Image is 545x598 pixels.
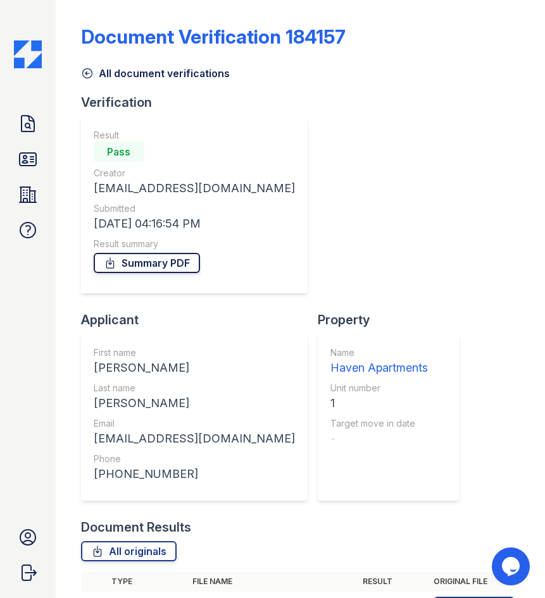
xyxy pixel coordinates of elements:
div: - [330,430,428,448]
div: [PHONE_NUMBER] [94,465,295,483]
div: [EMAIL_ADDRESS][DOMAIN_NAME] [94,430,295,448]
div: Document Results [81,518,191,536]
a: All document verifications [81,66,230,81]
div: Property [318,311,470,329]
div: Pass [94,142,144,162]
div: Phone [94,453,295,465]
div: Result summary [94,238,295,250]
div: Target move in date [330,417,428,430]
div: [PERSON_NAME] [94,359,295,377]
div: 1 [330,394,428,412]
th: Type [106,571,187,592]
div: [EMAIL_ADDRESS][DOMAIN_NAME] [94,180,295,197]
div: Applicant [81,311,318,329]
div: Submitted [94,202,295,215]
div: Creator [94,167,295,180]
div: Haven Apartments [330,359,428,377]
div: [DATE] 04:16:54 PM [94,215,295,233]
a: All originals [81,541,177,561]
div: Document Verification 184157 [81,25,346,48]
div: Result [94,129,295,142]
th: Original file [429,571,520,592]
iframe: chat widget [492,547,532,585]
a: Name Haven Apartments [330,346,428,377]
th: Result [358,571,429,592]
a: Summary PDF [94,253,200,273]
div: Unit number [330,382,428,394]
div: Last name [94,382,295,394]
th: File name [187,571,358,592]
img: CE_Icon_Blue-c292c112584629df590d857e76928e9f676e5b41ef8f769ba2f05ee15b207248.png [14,40,42,68]
div: Email [94,417,295,430]
div: [PERSON_NAME] [94,394,295,412]
div: Name [330,346,428,359]
div: First name [94,346,295,359]
div: Verification [81,94,318,111]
